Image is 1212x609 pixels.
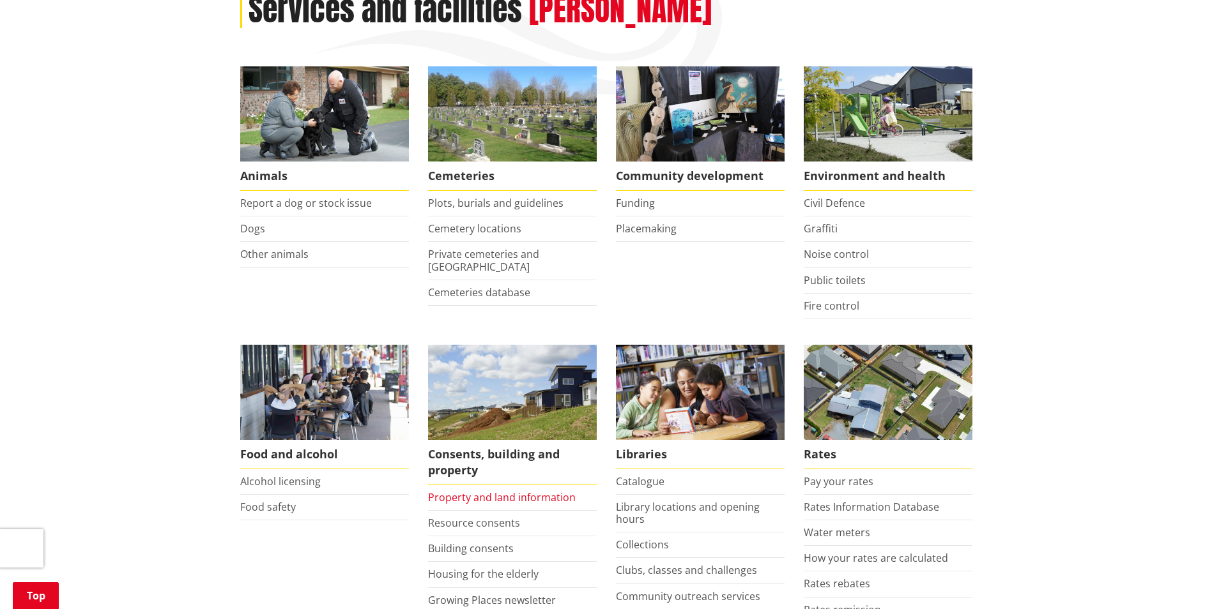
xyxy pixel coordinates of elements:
a: Food and Alcohol in the Waikato Food and alcohol [240,345,409,469]
a: Graffiti [804,222,838,236]
img: Animal Control [240,66,409,162]
a: Civil Defence [804,196,865,210]
a: Plots, burials and guidelines [428,196,564,210]
a: Clubs, classes and challenges [616,563,757,577]
img: Food and Alcohol in the Waikato [240,345,409,440]
a: Waikato District Council Animal Control team Animals [240,66,409,191]
a: Property and land information [428,490,576,504]
span: Consents, building and property [428,440,597,485]
a: Cemetery locations [428,222,521,236]
iframe: Messenger Launcher [1153,555,1199,601]
span: Libraries [616,440,785,469]
a: Rates rebates [804,576,870,590]
img: Matariki Travelling Suitcase Art Exhibition [616,66,785,162]
a: Food safety [240,500,296,514]
a: Huntly Cemetery Cemeteries [428,66,597,191]
a: Matariki Travelling Suitcase Art Exhibition Community development [616,66,785,191]
a: How your rates are calculated [804,551,948,565]
span: Rates [804,440,972,469]
a: Top [13,582,59,609]
img: Land and property thumbnail [428,345,597,440]
a: Rates Information Database [804,500,939,514]
a: Funding [616,196,655,210]
a: Building consents [428,541,514,555]
img: Rates-thumbnail [804,345,972,440]
a: Resource consents [428,516,520,530]
a: Collections [616,538,669,552]
span: Cemeteries [428,162,597,191]
a: Cemeteries database [428,285,530,299]
a: Pay your rates online Rates [804,345,972,469]
a: Placemaking [616,222,677,236]
img: New housing in Pokeno [804,66,972,162]
a: Growing Places newsletter [428,593,556,607]
span: Environment and health [804,162,972,191]
a: New Pokeno housing development Consents, building and property [428,345,597,485]
span: Food and alcohol [240,440,409,469]
a: Housing for the elderly [428,567,539,581]
a: Report a dog or stock issue [240,196,372,210]
a: Water meters [804,525,870,539]
a: Library membership is free to everyone who lives in the Waikato district. Libraries [616,345,785,469]
a: Alcohol licensing [240,474,321,488]
img: Waikato District Council libraries [616,345,785,440]
a: New housing in Pokeno Environment and health [804,66,972,191]
a: Other animals [240,247,309,261]
span: Community development [616,162,785,191]
a: Public toilets [804,273,866,287]
a: Library locations and opening hours [616,500,760,526]
a: Dogs [240,222,265,236]
a: Community outreach services [616,589,760,603]
span: Animals [240,162,409,191]
img: Huntly Cemetery [428,66,597,162]
a: Pay your rates [804,474,873,488]
a: Private cemeteries and [GEOGRAPHIC_DATA] [428,247,539,273]
a: Fire control [804,299,859,313]
a: Noise control [804,247,869,261]
a: Catalogue [616,474,664,488]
